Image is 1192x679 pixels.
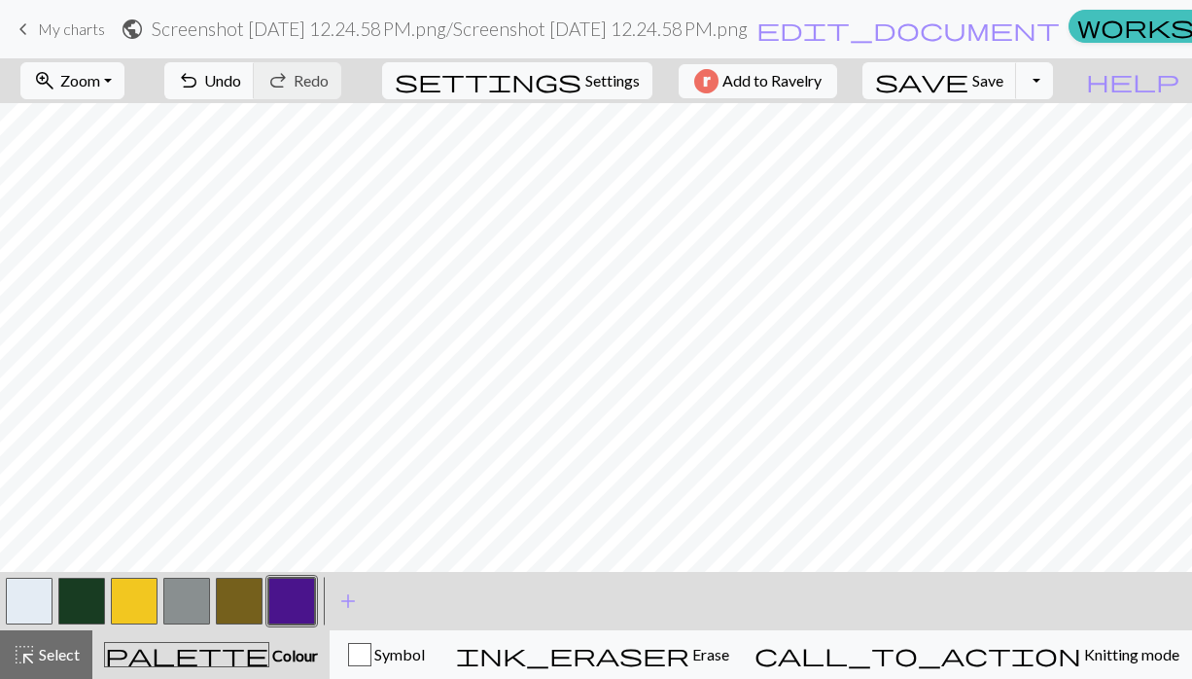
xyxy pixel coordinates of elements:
span: palette [105,641,268,668]
button: Colour [92,630,330,679]
button: Undo [164,62,255,99]
span: public [121,16,144,43]
button: Add to Ravelry [679,64,837,98]
button: Save [862,62,1017,99]
span: Zoom [60,71,100,89]
span: Settings [585,69,640,92]
span: settings [395,67,581,94]
a: My charts [12,13,105,46]
span: Erase [689,645,729,663]
span: add [336,588,360,615]
h2: Screenshot [DATE] 12.24.58 PM.png / Screenshot [DATE] 12.24.58 PM.png [152,18,748,40]
span: zoom_in [33,67,56,94]
i: Settings [395,69,581,92]
span: Add to Ravelry [722,69,822,93]
span: help [1086,67,1179,94]
span: Select [36,645,80,663]
span: undo [177,67,200,94]
span: Undo [204,71,241,89]
img: Ravelry [694,69,719,93]
button: Knitting mode [742,630,1192,679]
span: ink_eraser [456,641,689,668]
span: Knitting mode [1081,645,1179,663]
button: Symbol [330,630,443,679]
span: call_to_action [754,641,1081,668]
span: keyboard_arrow_left [12,16,35,43]
span: Colour [269,646,318,664]
button: Zoom [20,62,124,99]
button: SettingsSettings [382,62,652,99]
button: Erase [443,630,742,679]
span: save [875,67,968,94]
span: Save [972,71,1003,89]
span: Symbol [371,645,425,663]
span: highlight_alt [13,641,36,668]
span: My charts [38,19,105,38]
span: edit_document [756,16,1060,43]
